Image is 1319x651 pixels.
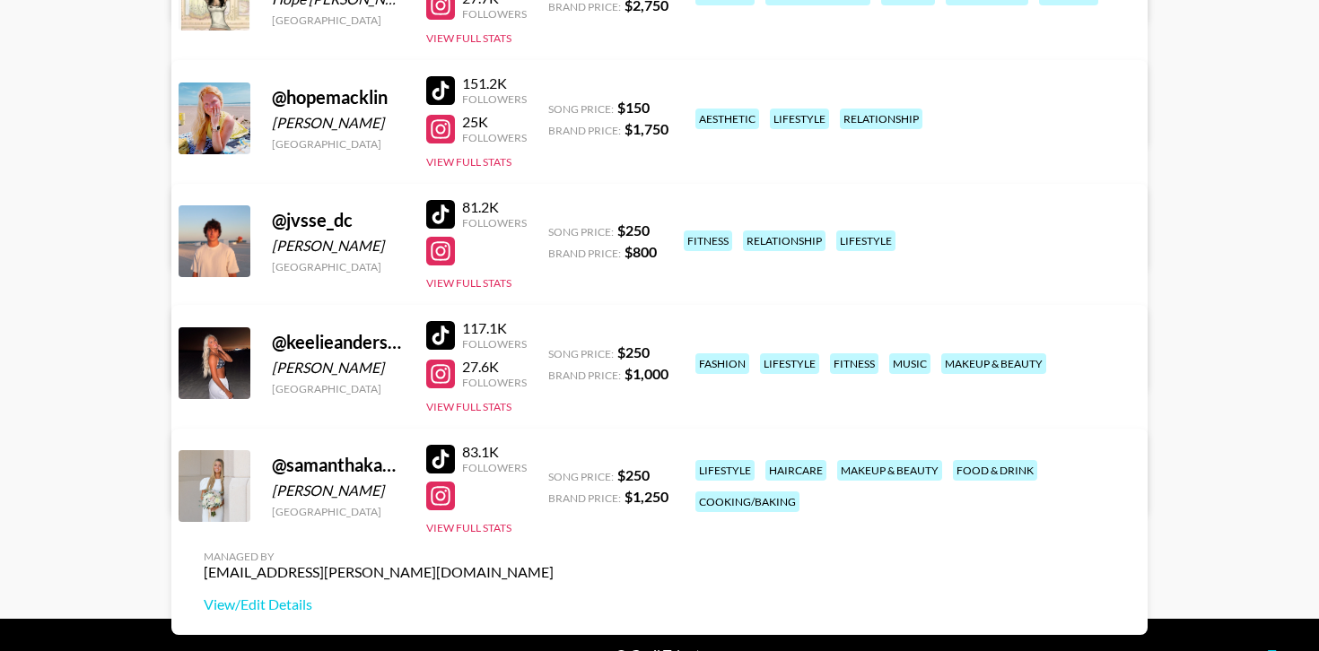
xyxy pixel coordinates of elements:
[272,13,405,27] div: [GEOGRAPHIC_DATA]
[941,353,1046,374] div: makeup & beauty
[695,353,749,374] div: fashion
[426,400,511,413] button: View Full Stats
[462,358,527,376] div: 27.6K
[617,466,650,483] strong: $ 250
[889,353,930,374] div: music
[462,113,527,131] div: 25K
[625,488,668,505] strong: $ 1,250
[617,99,650,116] strong: $ 150
[770,108,829,129] div: lifestyle
[548,491,621,505] span: Brand Price:
[272,86,405,108] div: @ hopemacklin
[830,353,878,374] div: fitness
[548,225,614,239] span: Song Price:
[272,137,405,151] div: [GEOGRAPHIC_DATA]
[462,7,527,21] div: Followers
[695,108,759,129] div: aesthetic
[426,155,511,169] button: View Full Stats
[953,460,1037,481] div: food & drink
[204,563,554,581] div: [EMAIL_ADDRESS][PERSON_NAME][DOMAIN_NAME]
[617,343,650,360] strong: $ 250
[204,595,554,613] a: View/Edit Details
[462,461,527,474] div: Followers
[272,505,405,518] div: [GEOGRAPHIC_DATA]
[760,353,819,374] div: lifestyle
[204,550,554,563] div: Managed By
[548,247,621,260] span: Brand Price:
[840,108,922,129] div: relationship
[743,230,825,251] div: relationship
[684,230,732,251] div: fitness
[837,460,942,481] div: makeup & beauty
[426,276,511,290] button: View Full Stats
[272,482,405,499] div: [PERSON_NAME]
[548,347,614,360] span: Song Price:
[625,120,668,137] strong: $ 1,750
[548,369,621,382] span: Brand Price:
[462,131,527,144] div: Followers
[272,260,405,273] div: [GEOGRAPHIC_DATA]
[462,443,527,461] div: 83.1K
[462,74,527,92] div: 151.2K
[272,114,405,132] div: [PERSON_NAME]
[695,460,755,481] div: lifestyle
[272,237,405,255] div: [PERSON_NAME]
[548,124,621,137] span: Brand Price:
[625,243,657,260] strong: $ 800
[617,221,650,239] strong: $ 250
[462,337,527,351] div: Followers
[548,470,614,483] span: Song Price:
[695,491,799,512] div: cooking/baking
[272,382,405,395] div: [GEOGRAPHIC_DATA]
[426,521,511,534] button: View Full Stats
[462,92,527,106] div: Followers
[462,198,527,216] div: 81.2K
[548,102,614,116] span: Song Price:
[625,365,668,382] strong: $ 1,000
[272,331,405,353] div: @ keelieandersonn
[426,31,511,45] button: View Full Stats
[765,460,826,481] div: haircare
[272,209,405,231] div: @ jvsse_dc
[462,319,527,337] div: 117.1K
[462,216,527,230] div: Followers
[462,376,527,389] div: Followers
[272,454,405,476] div: @ samanthakayy21
[272,359,405,377] div: [PERSON_NAME]
[836,230,895,251] div: lifestyle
